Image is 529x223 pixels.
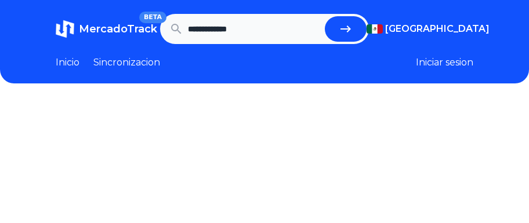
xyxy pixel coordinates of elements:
[79,23,157,35] span: MercadoTrack
[139,12,166,23] span: BETA
[367,22,473,36] button: [GEOGRAPHIC_DATA]
[416,56,473,70] button: Iniciar sesion
[367,24,383,34] img: Mexico
[56,56,79,70] a: Inicio
[56,20,157,38] a: MercadoTrackBETA
[385,22,490,36] span: [GEOGRAPHIC_DATA]
[56,20,74,38] img: MercadoTrack
[93,56,160,70] a: Sincronizacion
